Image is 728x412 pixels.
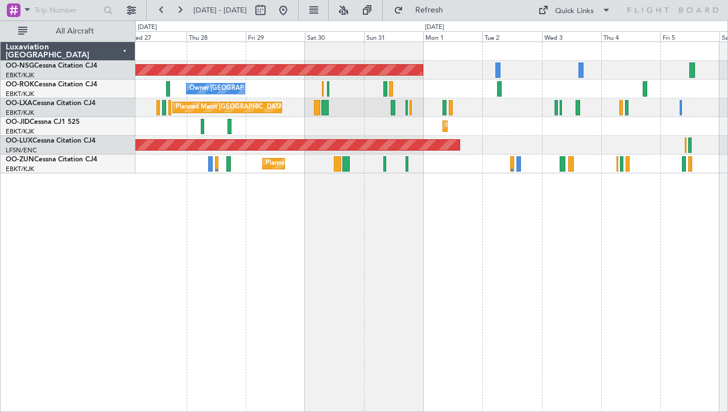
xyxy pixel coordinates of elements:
[423,31,482,41] div: Mon 1
[13,22,123,40] button: All Aircraft
[388,1,457,19] button: Refresh
[127,31,187,41] div: Wed 27
[305,31,364,41] div: Sat 30
[176,99,382,116] div: Planned Maint [GEOGRAPHIC_DATA] ([GEOGRAPHIC_DATA] National)
[193,5,247,15] span: [DATE] - [DATE]
[6,100,96,107] a: OO-LXACessna Citation CJ4
[6,71,34,80] a: EBKT/KJK
[6,90,34,98] a: EBKT/KJK
[246,31,305,41] div: Fri 29
[406,6,453,14] span: Refresh
[6,146,37,155] a: LFSN/ENC
[364,31,423,41] div: Sun 31
[660,31,719,41] div: Fri 5
[6,63,97,69] a: OO-NSGCessna Citation CJ4
[482,31,541,41] div: Tue 2
[425,23,444,32] div: [DATE]
[6,63,34,69] span: OO-NSG
[6,100,32,107] span: OO-LXA
[532,1,617,19] button: Quick Links
[6,138,32,144] span: OO-LUX
[6,165,34,173] a: EBKT/KJK
[6,109,34,117] a: EBKT/KJK
[6,127,34,136] a: EBKT/KJK
[138,23,157,32] div: [DATE]
[6,138,96,144] a: OO-LUXCessna Citation CJ4
[555,6,594,17] div: Quick Links
[189,80,343,97] div: Owner [GEOGRAPHIC_DATA]-[GEOGRAPHIC_DATA]
[30,27,120,35] span: All Aircraft
[6,156,34,163] span: OO-ZUN
[601,31,660,41] div: Thu 4
[6,81,97,88] a: OO-ROKCessna Citation CJ4
[6,119,30,126] span: OO-JID
[266,155,398,172] div: Planned Maint Kortrijk-[GEOGRAPHIC_DATA]
[446,118,578,135] div: Planned Maint Kortrijk-[GEOGRAPHIC_DATA]
[6,81,34,88] span: OO-ROK
[542,31,601,41] div: Wed 3
[187,31,246,41] div: Thu 28
[35,2,100,19] input: Trip Number
[6,156,97,163] a: OO-ZUNCessna Citation CJ4
[6,119,80,126] a: OO-JIDCessna CJ1 525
